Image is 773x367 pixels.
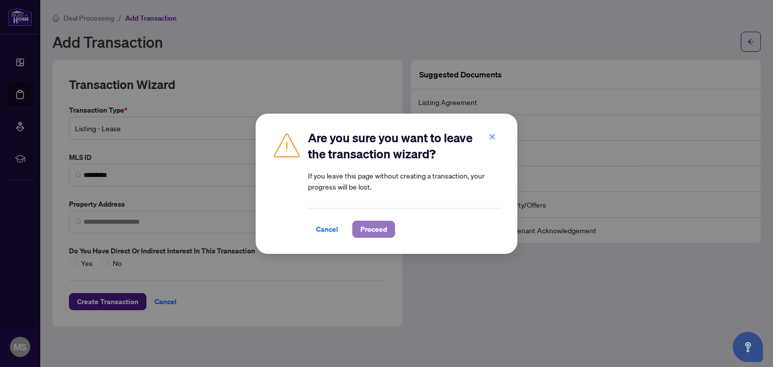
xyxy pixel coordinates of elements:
span: Proceed [360,221,387,237]
button: Proceed [352,221,395,238]
span: Cancel [316,221,338,237]
button: Open asap [733,332,763,362]
article: If you leave this page without creating a transaction, your progress will be lost. [308,170,501,192]
button: Cancel [308,221,346,238]
h2: Are you sure you want to leave the transaction wizard? [308,130,501,162]
span: close [489,133,496,140]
